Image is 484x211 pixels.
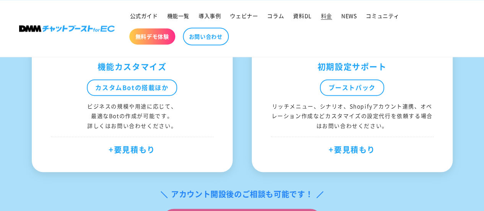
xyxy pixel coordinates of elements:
a: 資料DL [288,8,316,24]
div: カスタムBotの搭載ほか [87,79,177,96]
a: 機能一覧 [163,8,194,24]
span: ウェビナー [230,12,258,19]
div: +要見積もり [51,136,213,157]
div: リッチメニュー、シナリオ、Shopifyアカウント連携、オペレーション作成などカスタマイズの設定代行を依頼する場合はお問い合わせください。 [271,101,433,131]
span: お問い合わせ [189,33,223,40]
a: 料金 [316,8,337,24]
a: 公式ガイド [125,8,163,24]
span: 資料DL [293,12,311,19]
span: コミュニティ [366,12,399,19]
div: ビジネスの規模や用途に応じて、 最適なBotの作成が可能です。 詳しくはお問い合わせください。 [51,101,213,131]
div: アカウント開設後のご相談も可能です！ [160,187,324,201]
a: NEWS [337,8,361,24]
a: 導入事例 [194,8,225,24]
img: 株式会社DMM Boost [19,25,115,32]
div: 機能カスタマイズ [51,59,213,74]
span: 機能一覧 [167,12,189,19]
a: コラム [262,8,288,24]
span: NEWS [341,12,357,19]
a: コミュニティ [361,8,404,24]
span: 導入事例 [199,12,221,19]
div: ブーストパック [320,79,384,96]
span: 料金 [321,12,332,19]
span: 公式ガイド [130,12,158,19]
a: ウェビナー [225,8,262,24]
a: 無料デモ体験 [129,28,175,44]
span: 無料デモ体験 [135,33,169,40]
div: 初期設定サポート [271,59,433,74]
a: お問い合わせ [183,28,229,45]
span: コラム [267,12,284,19]
div: +要見積もり [271,136,433,157]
